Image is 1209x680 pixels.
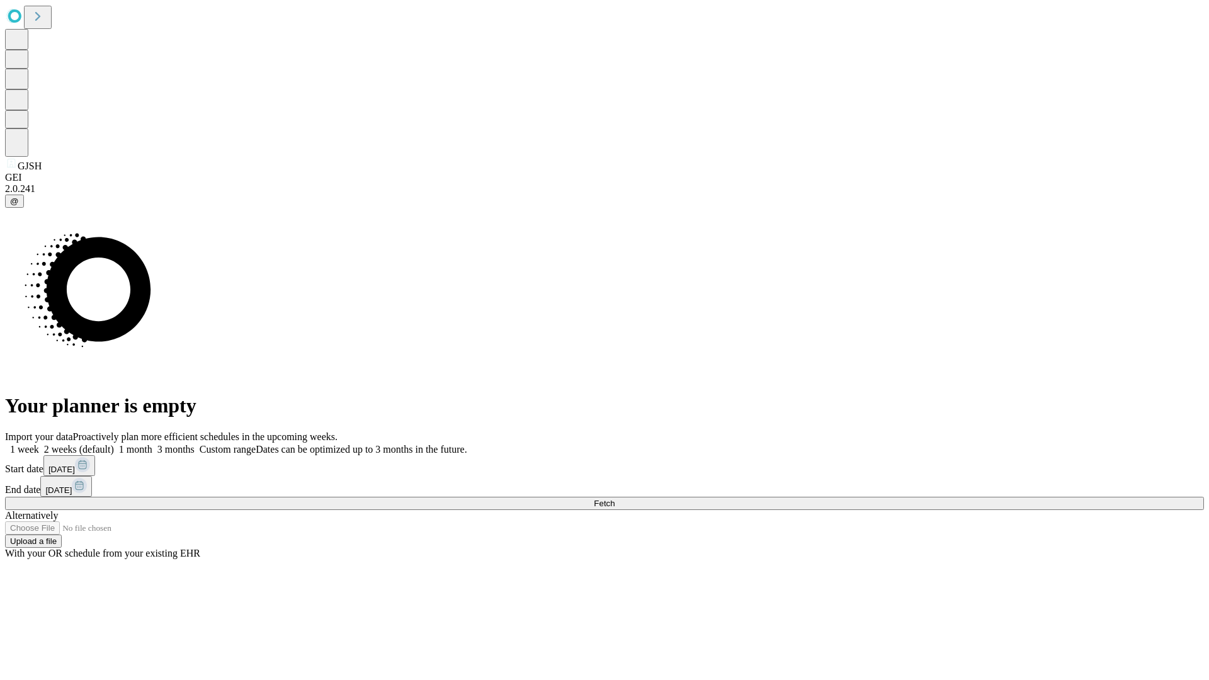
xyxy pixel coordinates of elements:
button: @ [5,195,24,208]
span: Import your data [5,431,73,442]
div: GEI [5,172,1204,183]
div: Start date [5,455,1204,476]
span: [DATE] [45,485,72,495]
div: 2.0.241 [5,183,1204,195]
span: 3 months [157,444,195,455]
button: [DATE] [43,455,95,476]
span: 2 weeks (default) [44,444,114,455]
div: End date [5,476,1204,497]
button: [DATE] [40,476,92,497]
button: Fetch [5,497,1204,510]
button: Upload a file [5,535,62,548]
span: 1 month [119,444,152,455]
span: 1 week [10,444,39,455]
span: Custom range [200,444,256,455]
span: Alternatively [5,510,58,521]
h1: Your planner is empty [5,394,1204,417]
span: Dates can be optimized up to 3 months in the future. [256,444,467,455]
span: @ [10,196,19,206]
span: With your OR schedule from your existing EHR [5,548,200,558]
span: [DATE] [48,465,75,474]
span: GJSH [18,161,42,171]
span: Proactively plan more efficient schedules in the upcoming weeks. [73,431,338,442]
span: Fetch [594,499,615,508]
